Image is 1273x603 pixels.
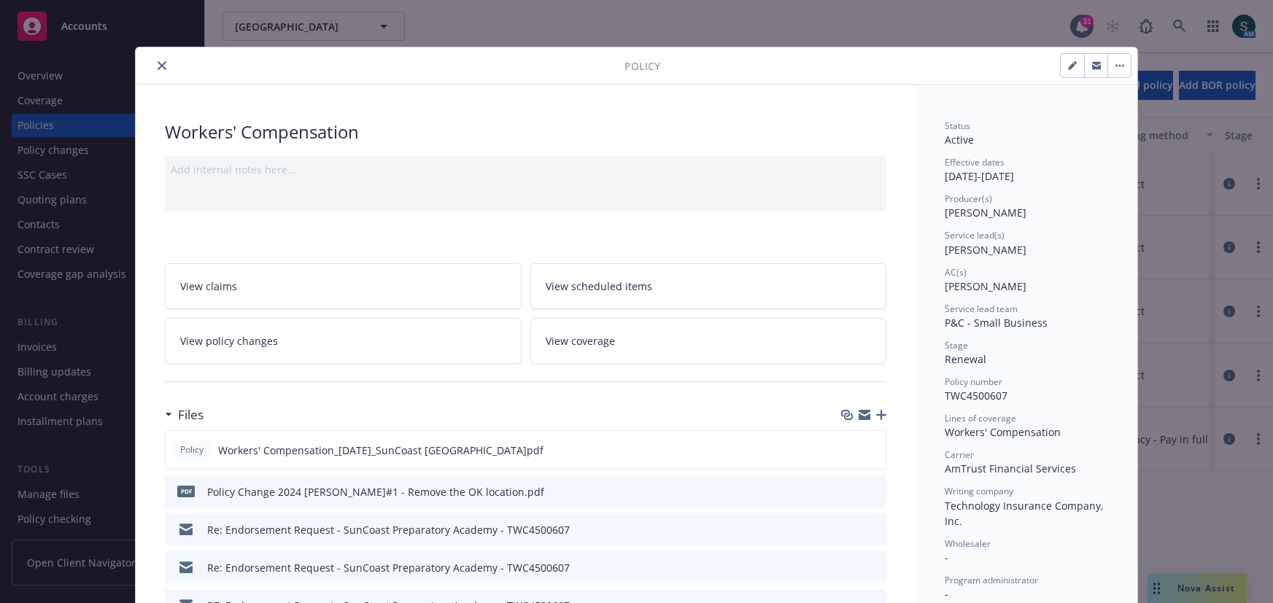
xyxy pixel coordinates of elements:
span: pdf [177,486,195,497]
span: Wholesaler [945,537,991,550]
div: Add internal notes here... [171,162,881,177]
span: Producer(s) [945,192,992,205]
div: Re: Endorsement Request - SunCoast Preparatory Academy - TWC4500607 [207,560,570,575]
span: Program administrator [945,574,1038,586]
span: Effective dates [945,156,1005,168]
a: View policy changes [165,318,522,364]
h3: Files [178,405,204,424]
span: Policy [624,58,660,74]
div: Policy Change 2024 [PERSON_NAME]#1 - Remove the OK location.pdf [207,484,544,499]
button: download file [843,443,855,458]
button: preview file [867,484,881,499]
div: Workers' Compensation [165,120,886,144]
a: View claims [165,263,522,309]
span: Service lead team [945,303,1018,315]
span: View claims [180,279,237,294]
span: [PERSON_NAME] [945,243,1026,257]
div: Re: Endorsement Request - SunCoast Preparatory Academy - TWC4500607 [207,522,570,537]
button: download file [844,560,856,575]
a: View coverage [530,318,887,364]
span: AC(s) [945,266,967,279]
span: Status [945,120,970,132]
span: View scheduled items [546,279,652,294]
span: View policy changes [180,333,278,349]
span: Carrier [945,448,974,461]
span: Writing company [945,485,1013,497]
span: Active [945,133,974,147]
button: close [153,57,171,74]
span: Workers' Compensation_[DATE]_SunCoast [GEOGRAPHIC_DATA]pdf [218,443,543,458]
div: Workers' Compensation [945,424,1108,440]
span: - [945,587,948,601]
span: [PERSON_NAME] [945,279,1026,293]
button: preview file [867,522,881,537]
button: download file [844,522,856,537]
button: download file [844,484,856,499]
span: Lines of coverage [945,412,1016,424]
a: View scheduled items [530,263,887,309]
span: P&C - Small Business [945,316,1048,330]
span: View coverage [546,333,615,349]
span: [PERSON_NAME] [945,206,1026,219]
span: Policy number [945,376,1002,388]
span: Renewal [945,352,986,366]
span: Stage [945,339,968,351]
div: [DATE] - [DATE] [945,156,1108,184]
div: Files [165,405,204,424]
span: TWC4500607 [945,389,1007,402]
span: Service lead(s) [945,229,1005,241]
button: preview file [867,443,880,458]
span: - [945,551,948,564]
button: preview file [867,560,881,575]
span: Technology Insurance Company, Inc. [945,499,1107,528]
span: Policy [177,443,206,456]
span: AmTrust Financial Services [945,462,1076,475]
